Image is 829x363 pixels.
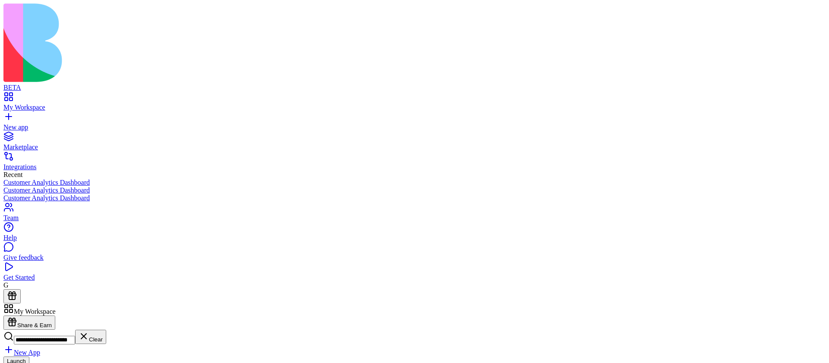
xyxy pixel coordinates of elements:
[3,143,826,151] div: Marketplace
[3,186,826,194] a: Customer Analytics Dashboard
[3,246,826,262] a: Give feedback
[3,349,40,356] a: New App
[3,266,826,281] a: Get Started
[3,234,826,242] div: Help
[14,308,56,315] span: My Workspace
[17,322,52,328] span: Share & Earn
[3,274,826,281] div: Get Started
[3,3,351,82] img: logo
[3,254,826,262] div: Give feedback
[3,136,826,151] a: Marketplace
[75,330,106,344] button: Clear
[3,226,826,242] a: Help
[89,336,103,343] span: Clear
[3,163,826,171] div: Integrations
[3,281,9,289] span: G
[3,155,826,171] a: Integrations
[3,206,826,222] a: Team
[3,123,826,131] div: New app
[3,76,826,92] a: BETA
[3,171,22,178] span: Recent
[3,179,826,186] a: Customer Analytics Dashboard
[3,214,826,222] div: Team
[3,96,826,111] a: My Workspace
[3,104,826,111] div: My Workspace
[3,194,826,202] a: Customer Analytics Dashboard
[3,84,826,92] div: BETA
[3,116,826,131] a: New app
[3,316,55,330] button: Share & Earn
